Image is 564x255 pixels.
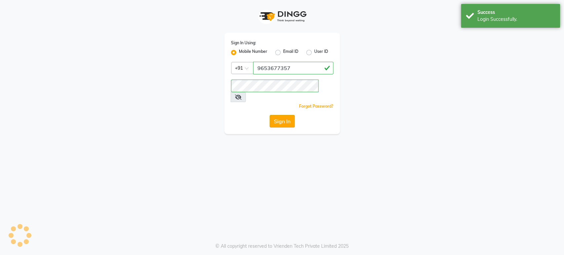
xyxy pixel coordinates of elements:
a: Forgot Password? [299,104,333,109]
div: Login Successfully. [477,16,555,23]
div: Success [477,9,555,16]
label: Mobile Number [239,49,267,56]
button: Sign In [270,115,295,127]
input: Username [231,80,319,92]
label: User ID [314,49,328,56]
label: Sign In Using: [231,40,256,46]
input: Username [253,62,333,74]
img: logo1.svg [256,7,309,26]
label: Email ID [283,49,298,56]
